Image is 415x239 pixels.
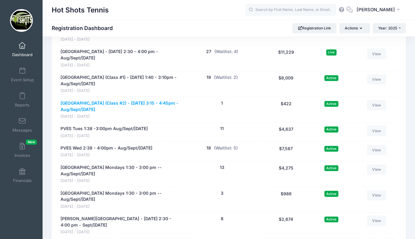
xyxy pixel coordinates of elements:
[8,64,37,85] a: Event Setup
[324,146,338,152] span: Active
[324,191,338,197] span: Active
[367,164,386,175] a: View
[10,9,33,32] img: Hot Shots Tennis
[8,165,37,186] a: Financials
[61,229,179,235] span: [DATE] - [DATE]
[61,100,179,113] a: [GEOGRAPHIC_DATA] (Class #2) - [DATE] 3:15 - 4:45pm - Aug/Sept/[DATE]
[245,4,336,16] input: Search by First Name, Last Name, or Email...
[26,140,37,145] span: New
[206,49,211,55] button: 27
[61,88,179,94] span: [DATE] - [DATE]
[353,3,406,17] button: [PERSON_NAME]
[367,145,386,155] a: View
[206,145,211,151] button: 18
[214,74,238,81] button: (Waitlist: 2)
[13,178,32,183] span: Financials
[214,49,238,55] button: (Waitlist: 4)
[367,190,386,200] a: View
[292,23,337,33] a: Registration Link
[61,49,179,61] a: [GEOGRAPHIC_DATA] - [DATE] 2:30 - 4:00 pm - Aug/Sept/[DATE]
[324,75,338,81] span: Active
[262,100,310,119] div: $422
[367,49,386,59] a: View
[61,190,179,203] a: [GEOGRAPHIC_DATA] Mondays 1:30 - 3:00 pm --Aug/Sept/[DATE]
[220,126,224,132] button: 11
[61,114,179,119] span: [DATE] - [DATE]
[324,165,338,171] span: Active
[61,126,148,132] a: PVES Tues 1:38 -3:00pm Aug/Sept/[DATE]
[15,153,30,158] span: Invoices
[61,152,152,158] span: [DATE] - [DATE]
[11,77,34,82] span: Event Setup
[8,89,37,110] a: Reports
[357,6,395,13] span: [PERSON_NAME]
[262,216,310,235] div: $2,674
[324,101,338,107] span: Active
[262,126,310,139] div: $4,637
[61,204,179,210] span: [DATE] - [DATE]
[61,164,179,177] a: [GEOGRAPHIC_DATA] Mondays 1:30 - 3:00 pm -- Aug/Sept/[DATE]
[8,39,37,60] a: Dashboard
[262,145,310,158] div: $7,587
[262,49,310,68] div: $11,229
[15,103,29,108] span: Reports
[339,23,370,33] button: Actions
[326,49,337,55] span: Live
[324,126,338,132] span: Active
[367,74,386,85] a: View
[61,133,148,139] span: [DATE] - [DATE]
[12,52,33,57] span: Dashboard
[61,178,179,184] span: [DATE] - [DATE]
[61,216,179,228] a: [PERSON_NAME][GEOGRAPHIC_DATA] - [DATE] 2:30 - 4:00 pm - Sept/[DATE]
[61,74,179,87] a: [GEOGRAPHIC_DATA] (Class #1) - [DATE] 1:40 - 3:10pm - Aug/Sept/[DATE]
[52,3,109,17] h1: Hot Shots Tennis
[61,37,179,42] span: [DATE] - [DATE]
[262,190,310,210] div: $986
[367,100,386,110] a: View
[206,74,211,81] button: 19
[61,62,179,68] span: [DATE] - [DATE]
[262,164,310,184] div: $4,275
[324,217,338,222] span: Active
[8,140,37,161] a: InvoicesNew
[214,145,238,151] button: (Waitlist: 5)
[220,164,224,171] button: 13
[221,216,223,222] button: 8
[221,100,223,106] button: 1
[8,114,37,136] a: Messages
[373,23,406,33] button: Year: 2025
[61,145,152,151] a: PVES Wed 2:38 - 4:00pm - Aug/Sept/[DATE]
[221,190,223,197] button: 3
[367,126,386,136] a: View
[367,216,386,226] a: View
[378,26,397,30] span: Year: 2025
[12,128,32,133] span: Messages
[52,25,118,31] h1: Registration Dashboard
[262,74,310,94] div: $8,009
